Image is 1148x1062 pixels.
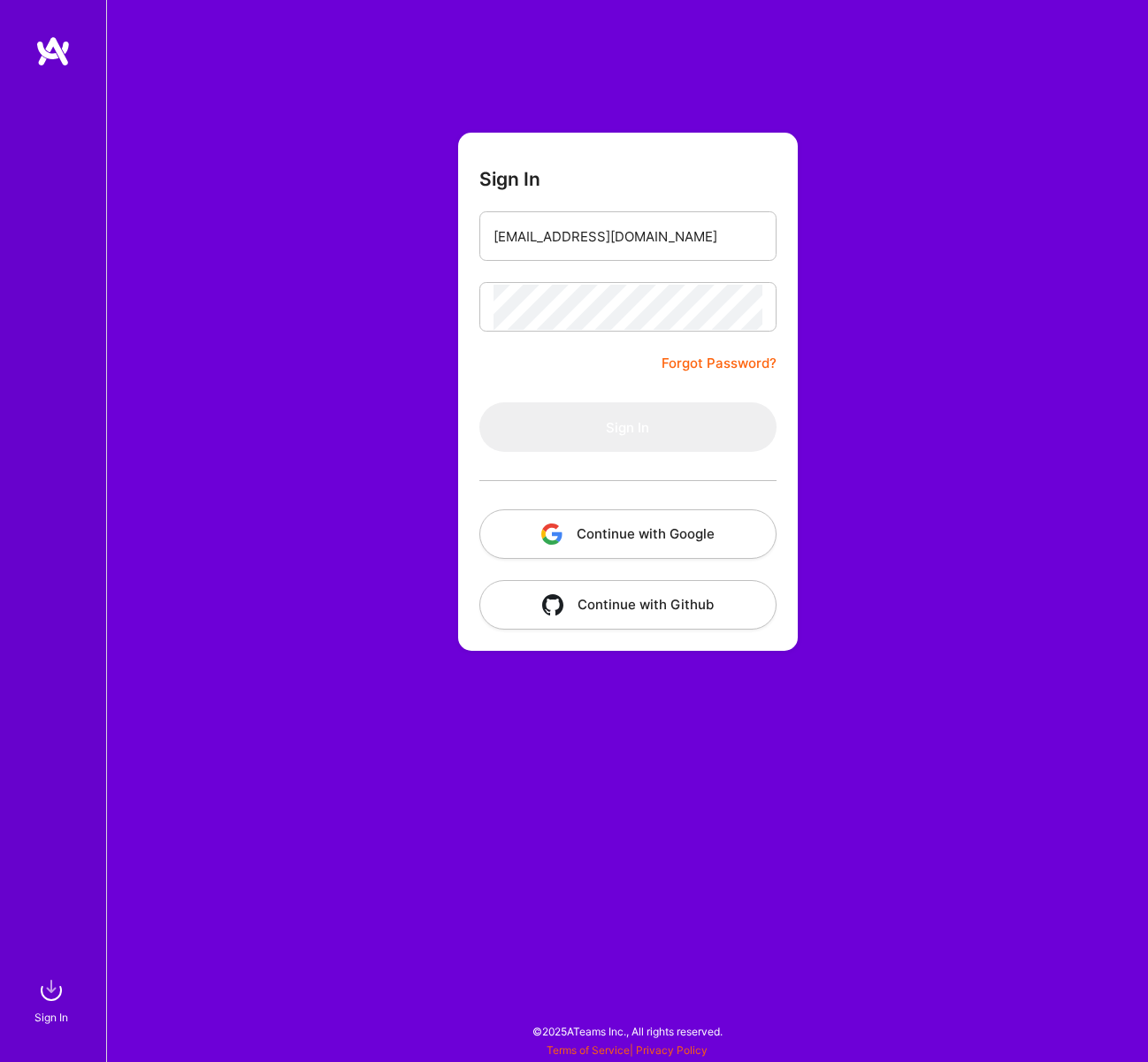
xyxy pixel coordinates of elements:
[106,1009,1148,1053] div: © 2025 ATeams Inc., All rights reserved.
[542,594,563,615] img: icon
[662,353,777,374] a: Forgot Password?
[34,973,69,1008] img: sign in
[479,402,777,452] button: Sign In
[547,1043,708,1057] span: |
[636,1043,708,1057] a: Privacy Policy
[479,580,777,630] button: Continue with Github
[479,509,777,559] button: Continue with Google
[37,973,69,1027] a: sign inSign In
[547,1043,630,1057] a: Terms of Service
[35,35,71,67] img: logo
[479,168,540,190] h3: Sign In
[494,214,762,259] input: Email...
[34,1008,68,1027] div: Sign In
[541,523,563,545] img: icon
